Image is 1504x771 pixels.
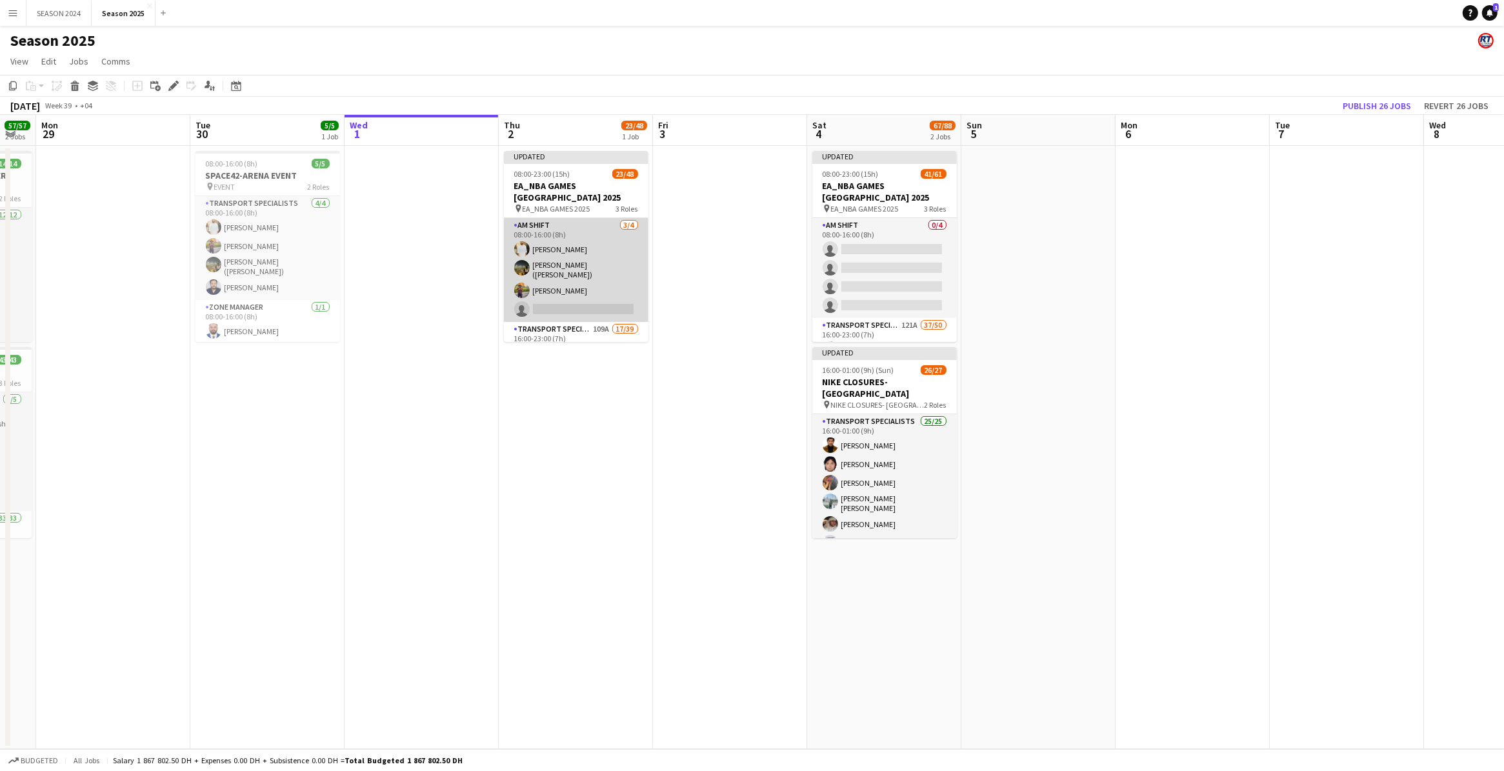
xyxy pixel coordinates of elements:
[113,756,463,765] div: Salary 1 867 802.50 DH + Expenses 0.00 DH + Subsistence 0.00 DH =
[656,126,668,141] span: 3
[621,121,647,130] span: 23/48
[39,126,58,141] span: 29
[921,365,947,375] span: 26/27
[812,151,957,161] div: Updated
[41,119,58,131] span: Mon
[523,204,590,214] span: EA_NBA GAMES 2025
[64,53,94,70] a: Jobs
[194,126,210,141] span: 30
[622,132,647,141] div: 1 Job
[831,204,899,214] span: EA_NBA GAMES 2025
[92,1,155,26] button: Season 2025
[504,218,648,322] app-card-role: AM SHIFT3/408:00-16:00 (8h)[PERSON_NAME][PERSON_NAME] ([PERSON_NAME])[PERSON_NAME]
[812,347,957,357] div: Updated
[930,121,956,130] span: 67/88
[504,151,648,342] app-job-card: Updated08:00-23:00 (15h)23/48EA_NBA GAMES [GEOGRAPHIC_DATA] 2025 EA_NBA GAMES 20253 RolesAM SHIFT...
[96,53,135,70] a: Comms
[1429,119,1446,131] span: Wed
[1419,97,1494,114] button: Revert 26 jobs
[101,55,130,67] span: Comms
[812,347,957,538] app-job-card: Updated16:00-01:00 (9h) (Sun)26/27NIKE CLOSURES- [GEOGRAPHIC_DATA] NIKE CLOSURES- [GEOGRAPHIC_DAT...
[321,121,339,130] span: 5/5
[658,119,668,131] span: Fri
[214,182,236,192] span: EVENT
[1427,126,1446,141] span: 8
[206,159,258,168] span: 08:00-16:00 (8h)
[308,182,330,192] span: 2 Roles
[812,119,827,131] span: Sat
[823,365,894,375] span: 16:00-01:00 (9h) (Sun)
[10,99,40,112] div: [DATE]
[925,400,947,410] span: 2 Roles
[831,400,925,410] span: NIKE CLOSURES- [GEOGRAPHIC_DATA]
[196,300,340,344] app-card-role: Zone Manager1/108:00-16:00 (8h)[PERSON_NAME]
[965,126,982,141] span: 5
[69,55,88,67] span: Jobs
[514,169,570,179] span: 08:00-23:00 (15h)
[10,55,28,67] span: View
[1478,33,1494,48] app-user-avatar: ROAD TRANSIT
[1482,5,1498,21] a: 1
[5,132,30,141] div: 2 Jobs
[196,119,210,131] span: Tue
[502,126,520,141] span: 2
[345,756,463,765] span: Total Budgeted 1 867 802.50 DH
[823,169,879,179] span: 08:00-23:00 (15h)
[43,101,75,110] span: Week 39
[321,132,338,141] div: 1 Job
[812,376,957,399] h3: NIKE CLOSURES- [GEOGRAPHIC_DATA]
[348,126,368,141] span: 1
[810,126,827,141] span: 4
[10,31,95,50] h1: Season 2025
[5,121,30,130] span: 57/57
[504,151,648,161] div: Updated
[925,204,947,214] span: 3 Roles
[930,132,955,141] div: 2 Jobs
[1119,126,1138,141] span: 6
[616,204,638,214] span: 3 Roles
[504,180,648,203] h3: EA_NBA GAMES [GEOGRAPHIC_DATA] 2025
[350,119,368,131] span: Wed
[612,169,638,179] span: 23/48
[1273,126,1290,141] span: 7
[812,180,957,203] h3: EA_NBA GAMES [GEOGRAPHIC_DATA] 2025
[21,756,58,765] span: Budgeted
[504,119,520,131] span: Thu
[5,53,34,70] a: View
[1121,119,1138,131] span: Mon
[812,151,957,342] app-job-card: Updated08:00-23:00 (15h)41/61EA_NBA GAMES [GEOGRAPHIC_DATA] 2025 EA_NBA GAMES 20253 RolesAM SHIFT...
[1493,3,1499,12] span: 1
[6,754,60,768] button: Budgeted
[812,218,957,318] app-card-role: AM SHIFT0/408:00-16:00 (8h)
[196,151,340,342] app-job-card: 08:00-16:00 (8h)5/5SPACE42-ARENA EVENT EVENT2 RolesTransport Specialists4/408:00-16:00 (8h)[PERSO...
[967,119,982,131] span: Sun
[312,159,330,168] span: 5/5
[1338,97,1416,114] button: Publish 26 jobs
[196,170,340,181] h3: SPACE42-ARENA EVENT
[80,101,92,110] div: +04
[1275,119,1290,131] span: Tue
[71,756,102,765] span: All jobs
[26,1,92,26] button: SEASON 2024
[41,55,56,67] span: Edit
[36,53,61,70] a: Edit
[921,169,947,179] span: 41/61
[196,196,340,300] app-card-role: Transport Specialists4/408:00-16:00 (8h)[PERSON_NAME][PERSON_NAME][PERSON_NAME] ([PERSON_NAME])[P...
